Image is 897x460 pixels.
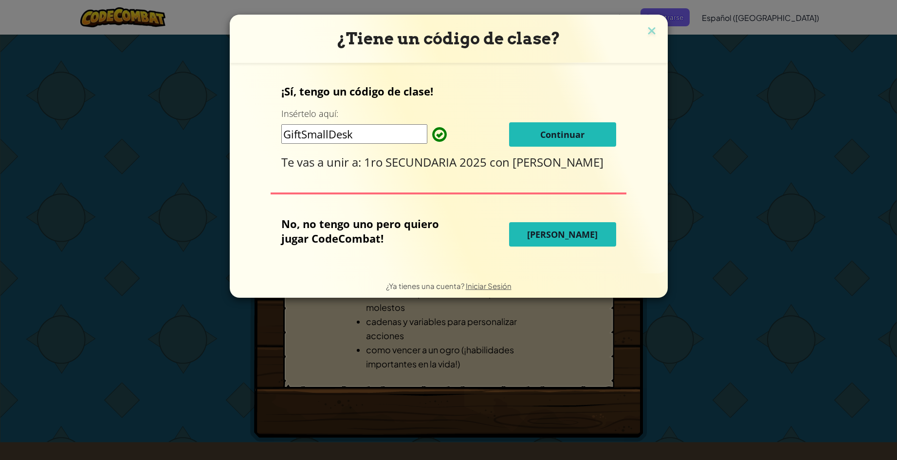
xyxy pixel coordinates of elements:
span: Continuar [540,129,585,140]
button: Continuar [509,122,616,147]
span: ¿Tiene un código de clase? [337,29,560,48]
p: No, no tengo uno pero quiero jugar CodeCombat! [281,216,460,246]
button: [PERSON_NAME] [509,222,616,247]
a: Iniciar Sesión [466,281,512,290]
label: Insértelo aquí: [281,108,338,120]
p: ¡Sí, tengo un código de clase! [281,84,616,98]
span: [PERSON_NAME] [527,229,598,240]
span: con [490,154,513,170]
span: [PERSON_NAME] [513,154,604,170]
span: 1ro SECUNDARIA 2025 [364,154,490,170]
span: ¿Ya tienes una cuenta? [386,281,466,290]
img: close icon [645,24,658,39]
span: Te vas a unir a: [281,154,364,170]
